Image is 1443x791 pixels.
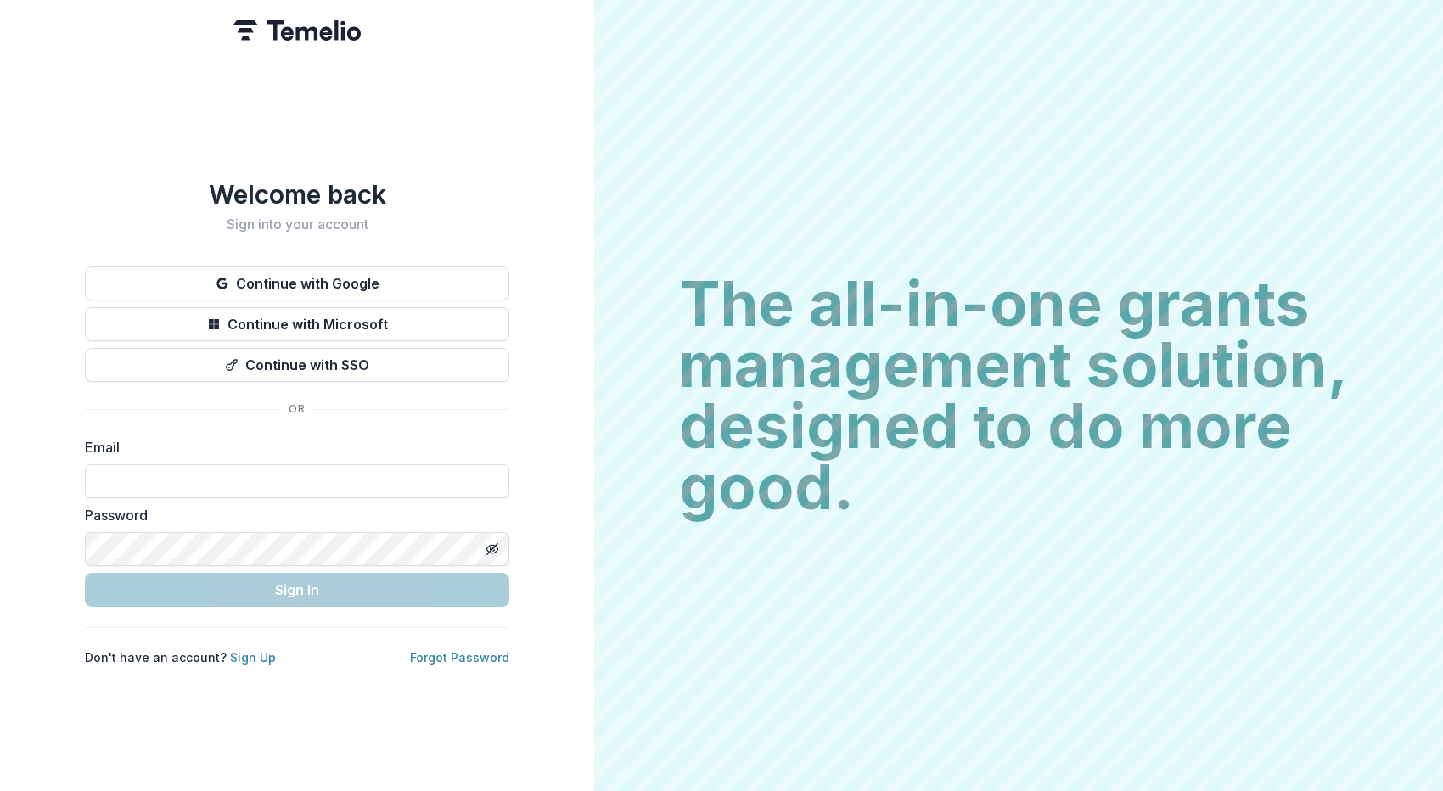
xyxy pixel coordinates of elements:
a: Forgot Password [410,650,509,665]
a: Sign Up [230,650,276,665]
button: Continue with SSO [85,348,509,382]
img: Temelio [233,20,361,41]
label: Email [85,437,499,457]
button: Toggle password visibility [479,536,506,563]
button: Continue with Google [85,266,509,300]
h2: Sign into your account [85,216,509,233]
label: Password [85,505,499,525]
h1: Welcome back [85,179,509,210]
button: Continue with Microsoft [85,307,509,341]
p: Don't have an account? [85,648,276,666]
button: Sign In [85,573,509,607]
